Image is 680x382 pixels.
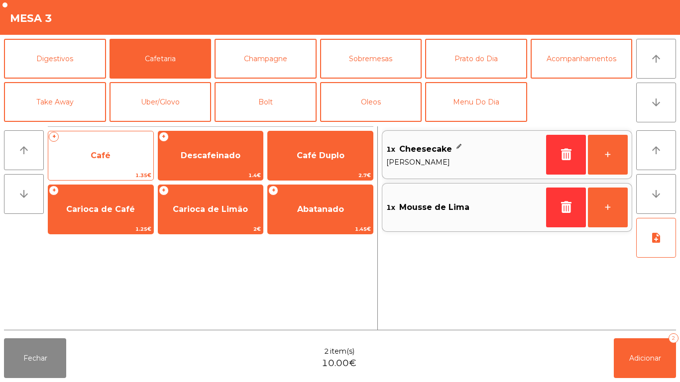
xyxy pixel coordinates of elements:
i: note_add [650,232,662,244]
button: Cafetaria [110,39,212,79]
span: Adicionar [629,354,661,363]
span: item(s) [330,346,354,357]
span: + [159,132,169,142]
h4: Mesa 3 [10,11,52,26]
button: arrow_upward [636,130,676,170]
button: Oleos [320,82,422,122]
button: Bolt [215,82,317,122]
span: [PERSON_NAME] [386,157,542,168]
span: 2€ [158,224,263,234]
div: 2 [669,333,679,343]
span: Descafeinado [181,151,240,160]
button: arrow_downward [636,83,676,122]
button: Menu Do Dia [425,82,527,122]
span: 1x [386,142,395,157]
span: Carioca de Café [66,204,135,214]
span: Mousse de Lima [399,200,469,215]
span: 1x [386,200,395,215]
span: 2.7€ [268,171,373,180]
span: + [49,132,59,142]
span: 1.4€ [158,171,263,180]
button: + [588,135,628,175]
i: arrow_upward [18,144,30,156]
span: Cheesecake [399,142,452,157]
i: arrow_downward [650,188,662,200]
span: Carioca de Limão [173,204,248,214]
i: arrow_upward [650,144,662,156]
span: 1.25€ [48,224,153,234]
span: + [49,186,59,195]
span: Café [91,151,111,160]
button: Uber/Glovo [110,82,212,122]
button: Champagne [215,39,317,79]
button: arrow_downward [636,174,676,214]
span: + [268,186,278,195]
button: Digestivos [4,39,106,79]
button: + [588,188,628,227]
span: 1.45€ [268,224,373,234]
span: 1.35€ [48,171,153,180]
span: Abatanado [297,204,344,214]
button: arrow_upward [636,39,676,79]
button: note_add [636,218,676,258]
button: Acompanhamentos [531,39,633,79]
i: arrow_upward [650,53,662,65]
i: arrow_downward [650,96,662,108]
span: + [159,186,169,195]
span: 10.00€ [322,357,356,370]
button: Prato do Dia [425,39,527,79]
span: 2 [324,346,329,357]
button: Sobremesas [320,39,422,79]
span: Café Duplo [297,151,344,160]
button: arrow_upward [4,130,44,170]
button: Fechar [4,338,66,378]
button: Adicionar2 [614,338,676,378]
button: Take Away [4,82,106,122]
i: arrow_downward [18,188,30,200]
button: arrow_downward [4,174,44,214]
